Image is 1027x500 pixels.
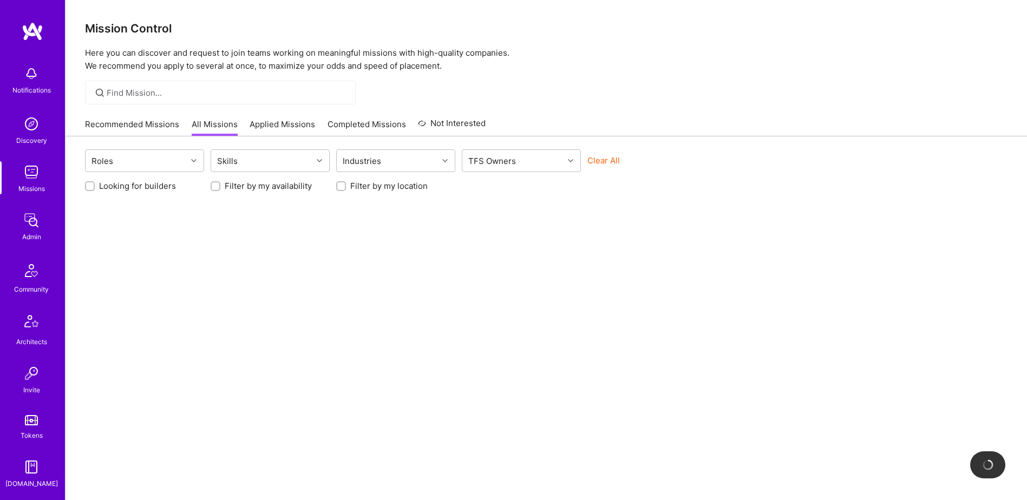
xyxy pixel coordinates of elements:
div: Missions [18,183,45,194]
img: teamwork [21,161,42,183]
img: admin teamwork [21,209,42,231]
div: Architects [16,336,47,347]
a: Applied Missions [250,119,315,136]
div: Industries [340,153,384,169]
i: icon Chevron [317,158,322,163]
i: icon SearchGrey [94,87,106,99]
div: TFS Owners [466,153,519,169]
div: Discovery [16,135,47,146]
label: Looking for builders [99,180,176,192]
div: Invite [23,384,40,396]
i: icon Chevron [191,158,197,163]
img: loading [980,457,995,472]
h3: Mission Control [85,22,1008,35]
a: Not Interested [418,117,486,136]
div: Roles [89,153,116,169]
img: guide book [21,456,42,478]
label: Filter by my availability [225,180,312,192]
button: Clear All [587,155,620,166]
div: Skills [214,153,240,169]
i: icon Chevron [442,158,448,163]
img: Architects [18,310,44,336]
p: Here you can discover and request to join teams working on meaningful missions with high-quality ... [85,47,1008,73]
a: All Missions [192,119,238,136]
div: Community [14,284,49,295]
img: logo [22,22,43,41]
div: Notifications [12,84,51,96]
img: tokens [25,415,38,425]
img: discovery [21,113,42,135]
img: Community [18,258,44,284]
div: Admin [22,231,41,242]
div: [DOMAIN_NAME] [5,478,58,489]
input: Find Mission... [107,87,348,98]
a: Completed Missions [328,119,406,136]
div: Tokens [21,430,43,441]
img: bell [21,63,42,84]
i: icon Chevron [568,158,573,163]
img: Invite [21,363,42,384]
a: Recommended Missions [85,119,179,136]
label: Filter by my location [350,180,428,192]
